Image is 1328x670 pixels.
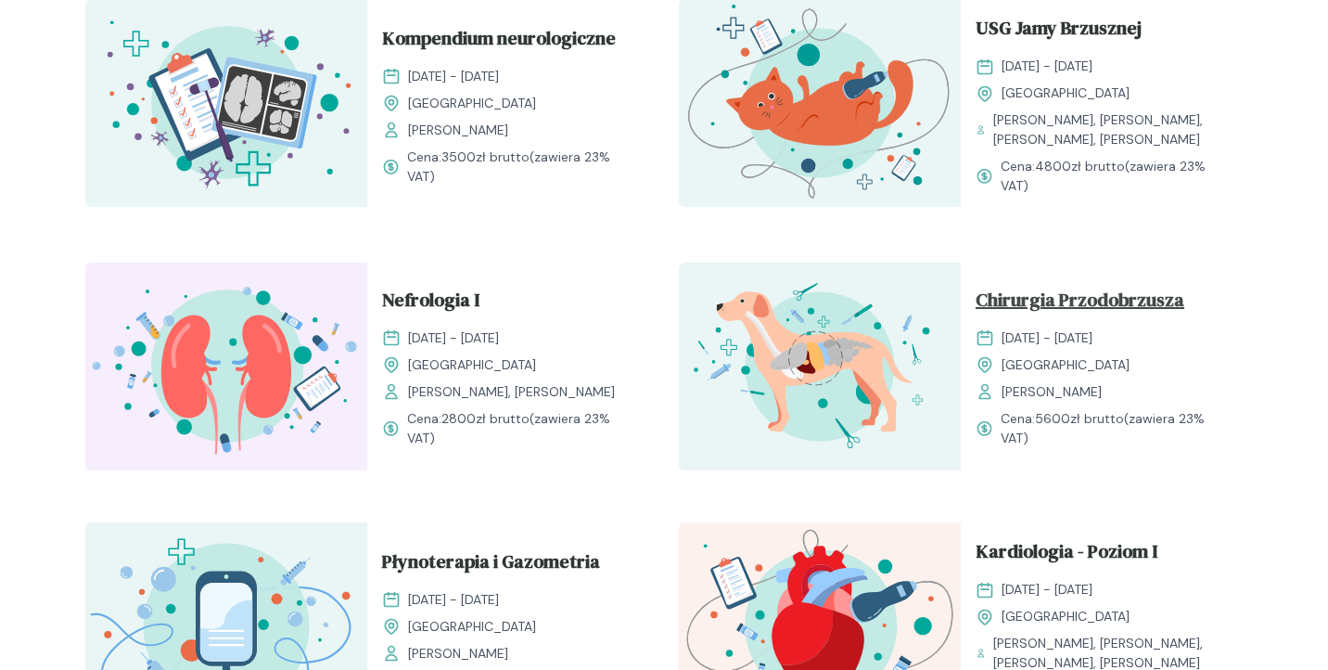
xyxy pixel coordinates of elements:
a: Kompendium neurologiczne [382,24,634,59]
span: 5600 zł brutto [1035,410,1124,427]
span: [GEOGRAPHIC_DATA] [1002,607,1130,626]
span: [GEOGRAPHIC_DATA] [1002,355,1130,375]
img: ZpbSsR5LeNNTxNrh_Nefro_T.svg [85,263,367,470]
a: Kardiologia - Poziom I [976,537,1228,573]
a: Płynoterapia i Gazometria [382,548,634,583]
span: [PERSON_NAME] [1002,382,1102,402]
span: [GEOGRAPHIC_DATA] [408,617,536,637]
span: Cena: (zawiera 23% VAT) [407,409,634,448]
span: Chirurgia Przodobrzusza [976,286,1184,321]
span: Cena: (zawiera 23% VAT) [1001,157,1228,196]
span: [PERSON_NAME], [PERSON_NAME], [PERSON_NAME], [PERSON_NAME] [993,110,1228,149]
span: Cena: (zawiera 23% VAT) [1001,409,1228,448]
span: Cena: (zawiera 23% VAT) [407,148,634,187]
span: [PERSON_NAME], [PERSON_NAME] [408,382,615,402]
span: Kardiologia - Poziom I [976,537,1157,573]
a: USG Jamy Brzusznej [976,14,1228,49]
span: [GEOGRAPHIC_DATA] [1002,84,1130,103]
span: [PERSON_NAME] [408,644,508,664]
span: [GEOGRAPHIC_DATA] [408,355,536,375]
span: Kompendium neurologiczne [382,24,616,59]
a: Nefrologia I [382,286,634,321]
span: USG Jamy Brzusznej [976,14,1142,49]
span: [DATE] - [DATE] [1002,57,1092,76]
span: [PERSON_NAME] [408,121,508,140]
span: 4800 zł brutto [1035,158,1125,174]
a: Chirurgia Przodobrzusza [976,286,1228,321]
span: 3500 zł brutto [441,148,530,165]
span: [GEOGRAPHIC_DATA] [408,94,536,113]
span: [DATE] - [DATE] [1002,329,1092,348]
span: [DATE] - [DATE] [408,67,499,86]
span: [DATE] - [DATE] [408,329,499,348]
span: Nefrologia I [382,286,479,321]
span: Płynoterapia i Gazometria [382,548,600,583]
span: [DATE] - [DATE] [1002,580,1092,599]
span: [DATE] - [DATE] [408,590,499,610]
img: ZpbG-B5LeNNTxNnI_ChiruJB_T.svg [679,263,961,470]
span: 2800 zł brutto [441,410,530,427]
